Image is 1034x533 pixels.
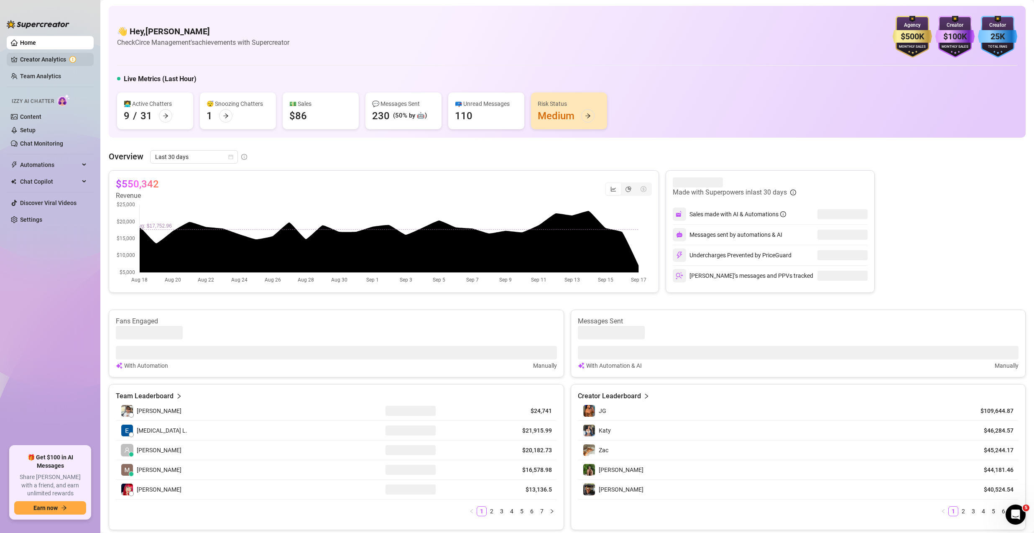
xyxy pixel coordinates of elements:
[935,16,975,58] img: purple-badge-B9DA21FR.svg
[20,73,61,79] a: Team Analytics
[643,391,649,401] span: right
[599,447,608,454] span: Zac
[790,190,796,195] span: info-circle
[116,391,174,401] article: Team Leaderboard
[610,186,616,192] span: line-chart
[137,406,181,415] span: [PERSON_NAME]
[497,506,507,516] li: 3
[948,506,958,516] li: 1
[599,407,606,414] span: JG
[393,111,427,121] div: (50% by 🤖)
[121,484,133,495] img: Mary Jane Moren…
[109,150,143,163] article: Overview
[223,113,229,119] span: arrow-right
[673,228,782,241] div: Messages sent by automations & AI
[137,426,187,435] span: [MEDICAL_DATA] L.
[978,16,1017,58] img: blue-badge-DgoSNQY1.svg
[547,506,557,516] button: right
[979,507,988,516] a: 4
[605,182,652,196] div: segmented control
[935,21,975,29] div: Creator
[507,507,516,516] a: 4
[455,99,518,108] div: 📪 Unread Messages
[975,407,1014,415] article: $109,644.87
[537,507,546,516] a: 7
[507,506,517,516] li: 4
[289,109,307,123] div: $86
[537,506,547,516] li: 7
[20,53,87,66] a: Creator Analytics exclamation-circle
[33,505,58,511] span: Earn now
[121,405,133,417] img: Rick Gino Tarce…
[676,251,683,259] img: svg%3e
[578,361,585,370] img: svg%3e
[583,425,595,436] img: Katy
[549,509,554,514] span: right
[14,454,86,470] span: 🎁 Get $100 in AI Messages
[116,191,159,201] article: Revenue
[474,407,552,415] article: $24,741
[893,21,932,29] div: Agency
[61,505,67,511] span: arrow-right
[467,506,477,516] button: left
[1006,505,1026,525] iframe: Intercom live chat
[893,30,932,43] div: $500K
[586,361,642,370] article: With Automation & AI
[583,484,595,495] img: Nathan
[517,506,527,516] li: 5
[121,425,133,436] img: Exon Locsin
[626,186,631,192] span: pie-chart
[968,506,978,516] li: 3
[455,109,472,123] div: 110
[578,391,641,401] article: Creator Leaderboard
[124,109,130,123] div: 9
[20,216,42,223] a: Settings
[474,426,552,435] article: $21,915.99
[527,507,536,516] a: 6
[959,507,968,516] a: 2
[207,109,212,123] div: 1
[137,446,181,455] span: [PERSON_NAME]
[469,509,474,514] span: left
[935,30,975,43] div: $100K
[467,506,477,516] li: Previous Page
[11,161,18,168] span: thunderbolt
[975,446,1014,454] article: $45,244.17
[117,26,289,37] h4: 👋 Hey, [PERSON_NAME]
[176,391,182,401] span: right
[20,127,36,133] a: Setup
[599,486,643,493] span: [PERSON_NAME]
[474,485,552,494] article: $13,136.5
[124,447,130,453] span: user
[137,485,181,494] span: [PERSON_NAME]
[978,21,1017,29] div: Creator
[975,466,1014,474] article: $44,181.46
[578,317,1019,326] article: Messages Sent
[599,427,611,434] span: Katy
[988,506,998,516] li: 5
[978,30,1017,43] div: 25K
[20,200,77,206] a: Discover Viral Videos
[497,507,506,516] a: 3
[116,361,123,370] img: svg%3e
[975,426,1014,435] article: $46,284.57
[372,109,390,123] div: 230
[527,506,537,516] li: 6
[474,466,552,474] article: $16,578.98
[893,16,932,58] img: gold-badge-CigiZidd.svg
[938,506,948,516] button: left
[241,154,247,160] span: info-circle
[599,466,643,473] span: [PERSON_NAME]
[477,507,486,516] a: 1
[124,99,186,108] div: 👩‍💻 Active Chatters
[12,97,54,105] span: Izzy AI Chatter
[20,39,36,46] a: Home
[124,361,168,370] article: With Automation
[124,74,197,84] h5: Live Metrics (Last Hour)
[978,506,988,516] li: 4
[995,361,1019,370] article: Manually
[938,506,948,516] li: Previous Page
[676,272,683,279] img: svg%3e
[958,506,968,516] li: 2
[116,177,159,191] article: $550,342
